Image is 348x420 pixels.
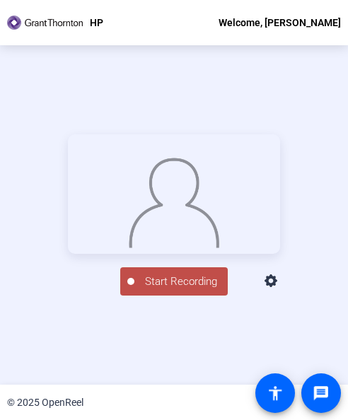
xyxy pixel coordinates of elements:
[7,16,83,30] img: OpenReel logo
[7,395,83,410] div: © 2025 OpenReel
[267,385,284,402] mat-icon: accessibility
[120,267,228,296] button: Start Recording
[90,14,103,31] p: HP
[313,385,330,402] mat-icon: message
[219,14,341,31] div: Welcome, [PERSON_NAME]
[134,274,228,290] span: Start Recording
[128,153,220,248] img: overlay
